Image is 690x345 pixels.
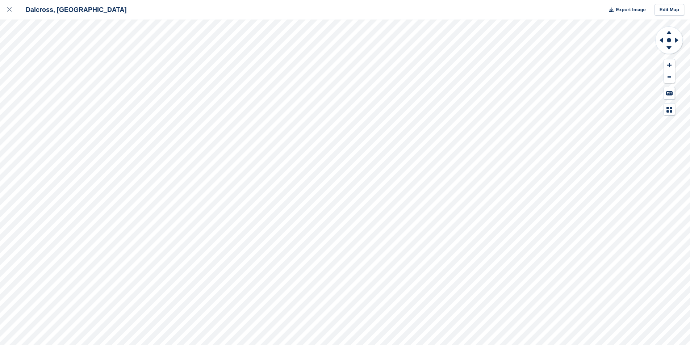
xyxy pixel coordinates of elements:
a: Edit Map [655,4,684,16]
div: Dalcross, [GEOGRAPHIC_DATA] [19,5,126,14]
button: Zoom Out [664,71,675,83]
button: Map Legend [664,104,675,115]
button: Keyboard Shortcuts [664,87,675,99]
span: Export Image [616,6,645,13]
button: Zoom In [664,59,675,71]
button: Export Image [605,4,646,16]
